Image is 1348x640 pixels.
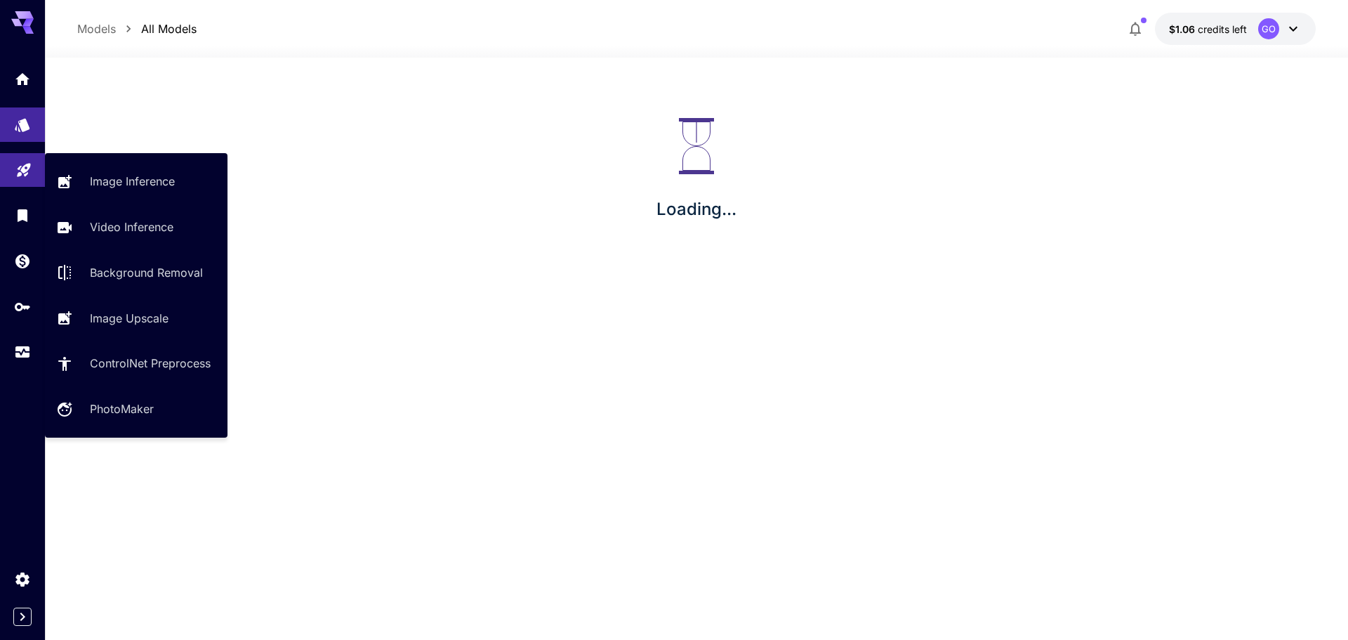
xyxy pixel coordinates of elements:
a: ControlNet Preprocess [45,346,227,381]
p: ControlNet Preprocess [90,355,211,372]
p: All Models [141,20,197,37]
span: $1.06 [1169,23,1198,35]
div: Wallet [14,252,31,270]
p: Video Inference [90,218,173,235]
a: Video Inference [45,210,227,244]
a: PhotoMaker [45,392,227,426]
div: Models [14,112,31,129]
button: Expand sidebar [13,608,32,626]
div: $1.05635 [1169,22,1247,37]
p: PhotoMaker [90,400,154,417]
nav: breadcrumb [77,20,197,37]
div: GO [1258,18,1279,39]
p: Models [77,20,116,37]
p: Image Upscale [90,310,168,327]
p: Loading... [656,197,736,222]
a: Image Inference [45,164,227,199]
div: Playground [15,157,32,174]
a: Background Removal [45,256,227,290]
a: Image Upscale [45,301,227,335]
div: Home [14,70,31,88]
div: API Keys [14,298,31,315]
div: Settings [14,570,31,588]
span: credits left [1198,23,1247,35]
div: Usage [14,344,31,361]
div: Library [14,207,31,224]
p: Background Removal [90,264,203,281]
button: $1.05635 [1155,13,1316,45]
p: Image Inference [90,173,175,190]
